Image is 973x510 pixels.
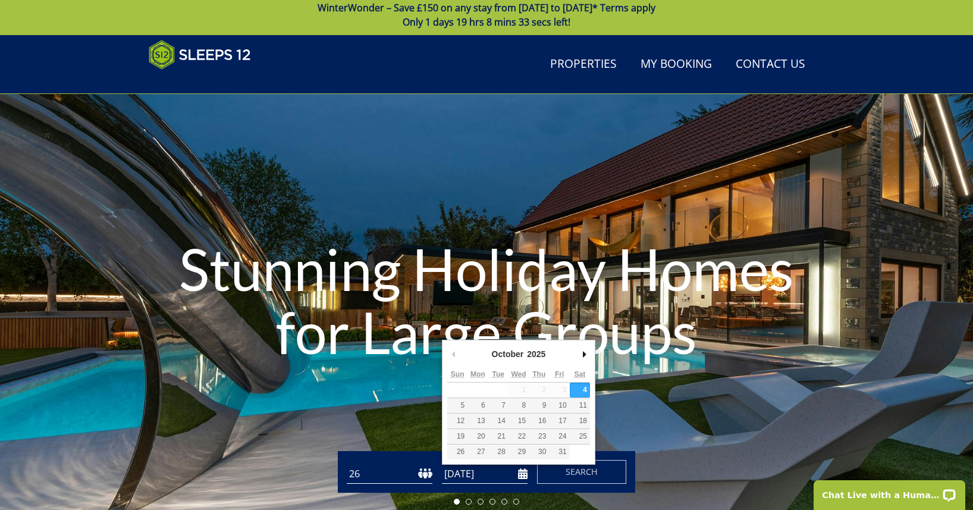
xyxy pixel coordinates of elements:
[549,429,569,444] button: 24
[575,370,586,378] abbr: Saturday
[467,445,488,459] button: 27
[566,466,598,477] span: Search
[529,398,549,413] button: 9
[451,370,464,378] abbr: Sunday
[488,445,509,459] button: 28
[467,398,488,413] button: 6
[578,345,590,363] button: Next Month
[525,345,547,363] div: 2025
[509,398,529,413] button: 8
[149,40,251,70] img: Sleeps 12
[146,214,827,387] h1: Stunning Holiday Homes for Large Groups
[470,370,485,378] abbr: Monday
[492,370,504,378] abbr: Tuesday
[509,429,529,444] button: 22
[488,429,509,444] button: 21
[555,370,564,378] abbr: Friday
[403,15,570,29] span: Only 1 days 19 hrs 8 mins 33 secs left!
[532,370,545,378] abbr: Thursday
[806,473,973,510] iframe: LiveChat chat widget
[447,414,467,428] button: 12
[442,464,528,484] input: Arrival Date
[467,429,488,444] button: 20
[509,445,529,459] button: 29
[545,51,622,78] a: Properties
[529,429,549,444] button: 23
[549,414,569,428] button: 17
[731,51,810,78] a: Contact Us
[447,429,467,444] button: 19
[570,398,590,413] button: 11
[509,414,529,428] button: 15
[537,460,626,484] button: Search
[636,51,717,78] a: My Booking
[447,445,467,459] button: 26
[570,383,590,398] button: 4
[549,445,569,459] button: 31
[447,345,459,363] button: Previous Month
[570,414,590,428] button: 18
[488,414,509,428] button: 14
[570,429,590,444] button: 25
[143,77,268,87] iframe: Customer reviews powered by Trustpilot
[549,398,569,413] button: 10
[529,445,549,459] button: 30
[488,398,509,413] button: 7
[511,370,526,378] abbr: Wednesday
[447,398,467,413] button: 5
[490,345,526,363] div: October
[467,414,488,428] button: 13
[529,414,549,428] button: 16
